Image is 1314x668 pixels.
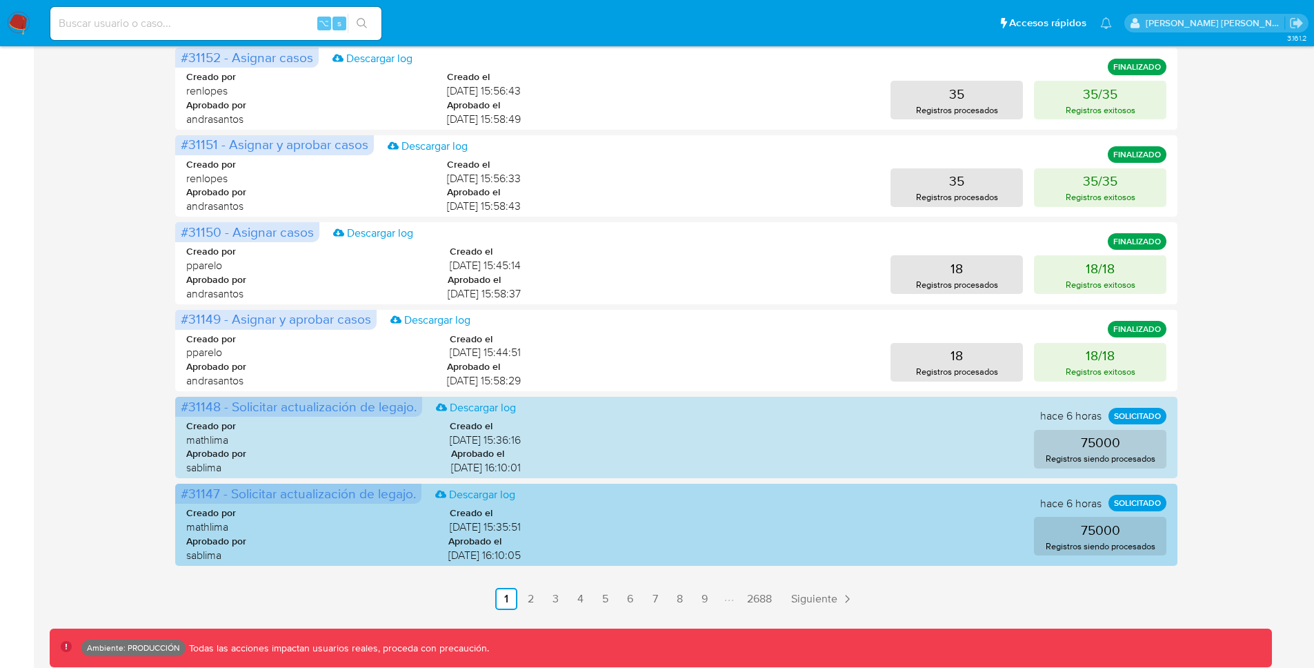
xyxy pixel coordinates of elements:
[87,645,180,651] p: Ambiente: PRODUCCIÓN
[348,14,376,33] button: search-icon
[1289,16,1304,30] a: Salir
[186,642,489,655] p: Todas las acciones impactan usuarios reales, proceda con precaución.
[1146,17,1285,30] p: jorge.diazserrato@mercadolibre.com.co
[1287,32,1307,43] span: 3.161.2
[1009,16,1086,30] span: Accesos rápidos
[50,14,381,32] input: Buscar usuario o caso...
[1100,17,1112,29] a: Notificaciones
[337,17,341,30] span: s
[319,17,329,30] span: ⌥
